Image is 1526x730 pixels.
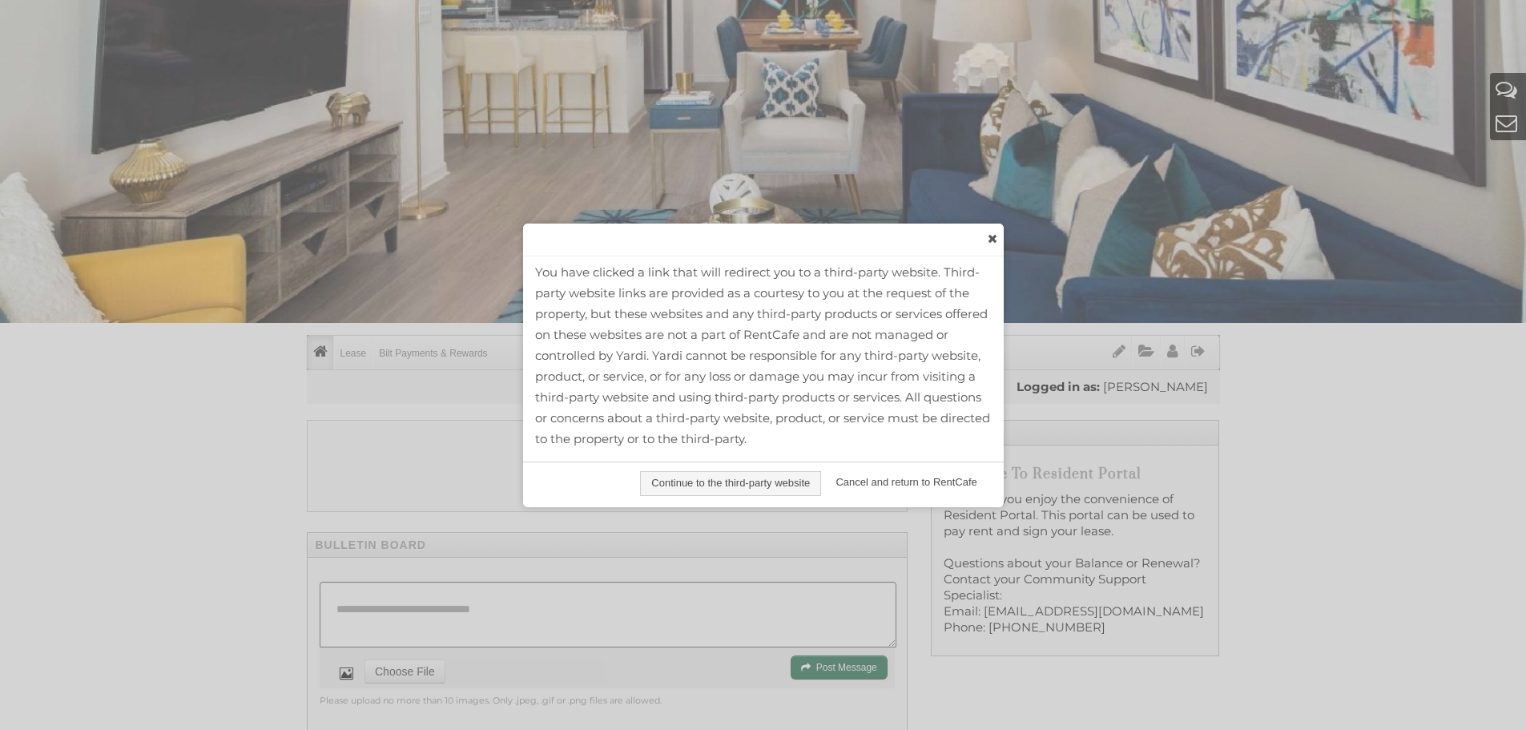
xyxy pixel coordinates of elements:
a: Contact [1496,110,1517,136]
a: close [985,230,1001,244]
a: Help And Support [1496,76,1517,103]
button: Continue to the third-party website [640,471,821,496]
span: Continue to the third-party website [641,472,820,495]
span: close [985,230,998,247]
div: You have clicked a link that will redirect you to a third-party website. Third-party website link... [535,262,992,450]
button: Cancel and return to RentCafe [825,471,987,494]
